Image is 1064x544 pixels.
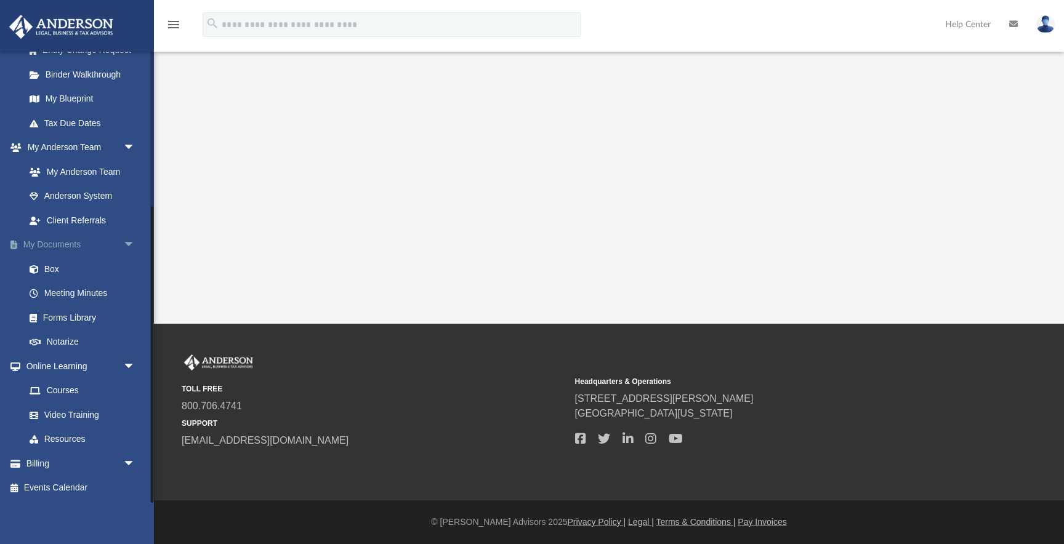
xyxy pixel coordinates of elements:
span: arrow_drop_down [123,354,148,379]
a: Video Training [17,402,142,427]
a: Courses [17,378,148,403]
a: Notarize [17,330,154,354]
span: arrow_drop_down [123,135,148,161]
a: Billingarrow_drop_down [9,451,154,476]
a: My Anderson Teamarrow_drop_down [9,135,148,160]
a: [EMAIL_ADDRESS][DOMAIN_NAME] [182,435,349,446]
a: menu [166,23,181,32]
img: User Pic [1036,15,1055,33]
a: Pay Invoices [738,517,786,527]
img: Anderson Advisors Platinum Portal [182,354,256,370]
small: TOLL FREE [182,383,566,394]
a: Privacy Policy | [568,517,626,527]
a: Online Learningarrow_drop_down [9,354,148,378]
a: Binder Walkthrough [17,62,154,87]
a: Anderson System [17,184,148,209]
a: 800.706.4741 [182,401,242,411]
a: Events Calendar [9,476,154,500]
a: My Blueprint [17,87,148,111]
a: Meeting Minutes [17,281,154,306]
a: Resources [17,427,148,452]
small: SUPPORT [182,418,566,429]
i: search [206,17,219,30]
span: arrow_drop_down [123,233,148,258]
a: Legal | [628,517,654,527]
a: Forms Library [17,305,148,330]
i: menu [166,17,181,32]
a: Tax Due Dates [17,111,154,135]
a: [STREET_ADDRESS][PERSON_NAME] [575,393,754,404]
a: My Documentsarrow_drop_down [9,233,154,257]
a: Terms & Conditions | [656,517,736,527]
a: My Anderson Team [17,159,142,184]
span: arrow_drop_down [123,451,148,476]
img: Anderson Advisors Platinum Portal [6,15,117,39]
a: [GEOGRAPHIC_DATA][US_STATE] [575,408,733,418]
div: © [PERSON_NAME] Advisors 2025 [154,516,1064,529]
a: Client Referrals [17,208,148,233]
small: Headquarters & Operations [575,376,960,387]
a: Box [17,257,148,281]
